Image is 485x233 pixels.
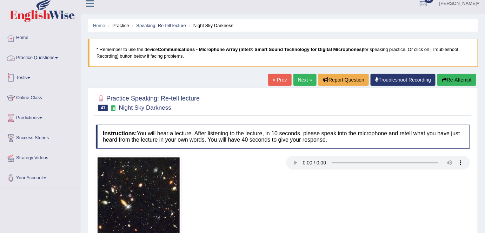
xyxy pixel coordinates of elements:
[0,88,80,106] a: Online Class
[318,74,369,86] button: Report Question
[96,125,470,148] h4: You will hear a lecture. After listening to the lecture, in 10 seconds, please speak into the mic...
[88,39,478,67] blockquote: * Remember to use the device for speaking practice. Or click on [Troubleshoot Recording] button b...
[93,23,105,28] a: Home
[0,28,80,46] a: Home
[0,68,80,86] a: Tests
[109,105,117,111] small: Exam occurring question
[0,128,80,146] a: Success Stories
[0,48,80,66] a: Practice Questions
[0,148,80,166] a: Strategy Videos
[187,22,233,29] li: Night Sky Darkness
[103,130,137,136] b: Instructions:
[98,105,108,111] span: 41
[293,74,317,86] a: Next »
[0,168,80,186] a: Your Account
[106,22,129,29] li: Practice
[371,74,436,86] a: Troubleshoot Recording
[268,74,291,86] a: « Prev
[0,108,80,126] a: Predictions
[119,104,171,111] small: Night Sky Darkness
[96,93,200,111] h2: Practice Speaking: Re-tell lecture
[158,47,363,52] b: Communications - Microphone Array (Intel® Smart Sound Technology for Digital Microphones)
[437,74,476,86] button: Re-Attempt
[136,23,186,28] a: Speaking: Re-tell lecture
